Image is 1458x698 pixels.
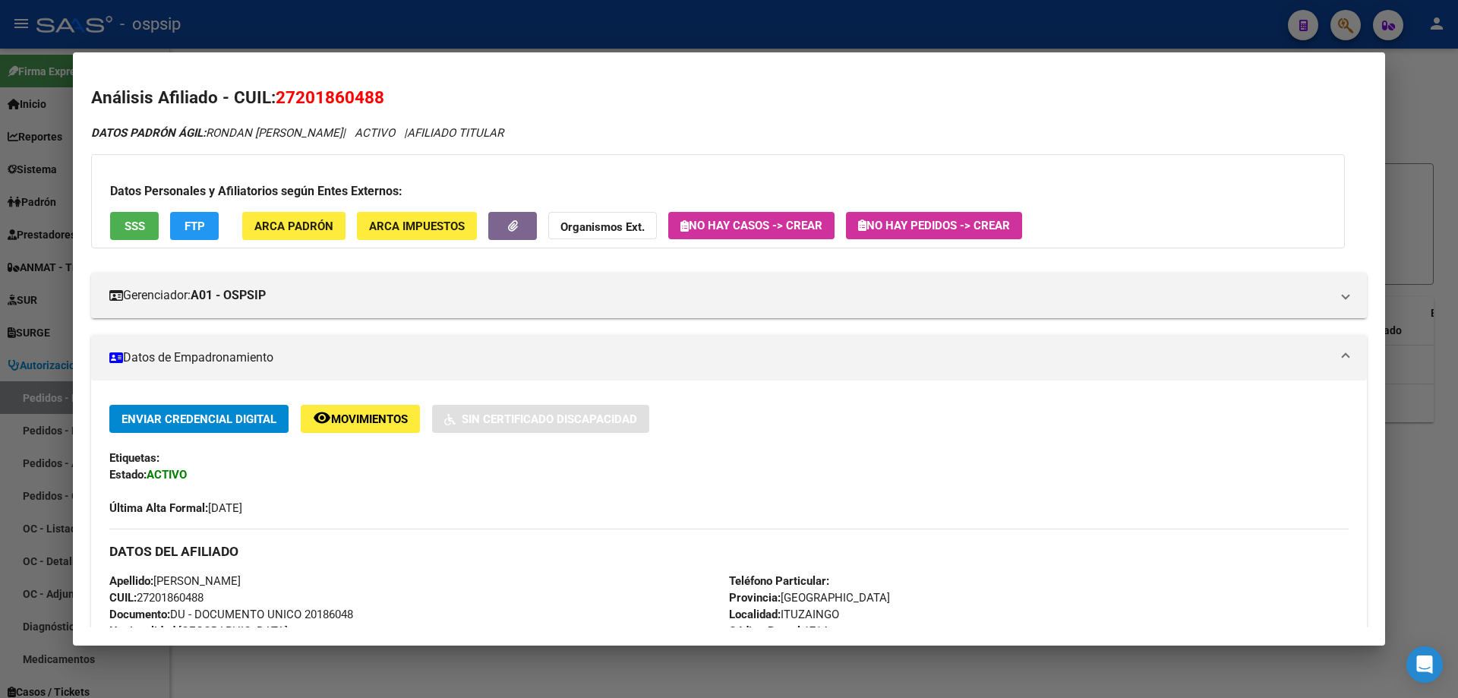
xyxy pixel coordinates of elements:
[147,468,187,482] strong: ACTIVO
[858,219,1010,232] span: No hay Pedidos -> Crear
[432,405,649,433] button: Sin Certificado Discapacidad
[91,85,1367,111] h2: Análisis Afiliado - CUIL:
[729,591,781,605] strong: Provincia:
[331,412,408,426] span: Movimientos
[462,412,637,426] span: Sin Certificado Discapacidad
[185,220,205,233] span: FTP
[313,409,331,427] mat-icon: remove_red_eye
[1406,646,1443,683] div: Open Intercom Messenger
[91,273,1367,318] mat-expansion-panel-header: Gerenciador:A01 - OSPSIP
[191,286,266,305] strong: A01 - OSPSIP
[729,624,828,638] span: 1714
[846,212,1022,239] button: No hay Pedidos -> Crear
[729,624,803,638] strong: Código Postal:
[276,87,384,107] span: 27201860488
[109,286,1330,305] mat-panel-title: Gerenciador:
[109,624,288,638] span: [GEOGRAPHIC_DATA]
[729,591,890,605] span: [GEOGRAPHIC_DATA]
[91,126,503,140] i: | ACTIVO |
[109,349,1330,367] mat-panel-title: Datos de Empadronamiento
[668,212,835,239] button: No hay casos -> Crear
[729,608,781,621] strong: Localidad:
[110,182,1326,201] h3: Datos Personales y Afiliatorios según Entes Externos:
[729,608,839,621] span: ITUZAINGO
[109,501,242,515] span: [DATE]
[109,608,170,621] strong: Documento:
[110,212,159,240] button: SSS
[680,219,822,232] span: No hay casos -> Crear
[560,220,645,234] strong: Organismos Ext.
[109,405,289,433] button: Enviar Credencial Digital
[407,126,503,140] span: AFILIADO TITULAR
[109,451,159,465] strong: Etiquetas:
[254,220,333,233] span: ARCA Padrón
[109,468,147,482] strong: Estado:
[109,501,208,515] strong: Última Alta Formal:
[125,220,145,233] span: SSS
[91,126,206,140] strong: DATOS PADRÓN ÁGIL:
[729,574,829,588] strong: Teléfono Particular:
[91,335,1367,381] mat-expansion-panel-header: Datos de Empadronamiento
[109,591,204,605] span: 27201860488
[170,212,219,240] button: FTP
[121,412,276,426] span: Enviar Credencial Digital
[548,212,657,240] button: Organismos Ext.
[109,574,241,588] span: [PERSON_NAME]
[357,212,477,240] button: ARCA Impuestos
[109,591,137,605] strong: CUIL:
[91,126,342,140] span: RONDAN [PERSON_NAME]
[109,574,153,588] strong: Apellido:
[369,220,465,233] span: ARCA Impuestos
[109,608,353,621] span: DU - DOCUMENTO UNICO 20186048
[109,543,1349,560] h3: DATOS DEL AFILIADO
[301,405,420,433] button: Movimientos
[242,212,346,240] button: ARCA Padrón
[109,624,178,638] strong: Nacionalidad:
